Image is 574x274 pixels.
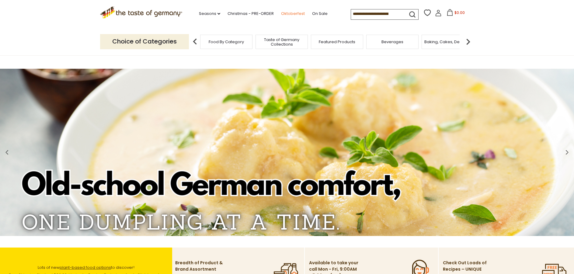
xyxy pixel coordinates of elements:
a: Christmas - PRE-ORDER [228,10,274,17]
img: next arrow [462,36,474,48]
a: On Sale [312,10,328,17]
a: Beverages [381,40,403,44]
p: Breadth of Product & Brand Assortment [175,260,225,272]
a: Food By Category [209,40,244,44]
span: $0.00 [454,10,465,15]
a: plant-based food options [60,265,111,270]
button: $0.00 [443,9,469,18]
a: Featured Products [319,40,355,44]
a: Seasons [199,10,220,17]
a: Oktoberfest [281,10,305,17]
a: Baking, Cakes, Desserts [424,40,471,44]
a: Taste of Germany Collections [257,37,306,47]
p: Choice of Categories [100,34,189,49]
img: previous arrow [189,36,201,48]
